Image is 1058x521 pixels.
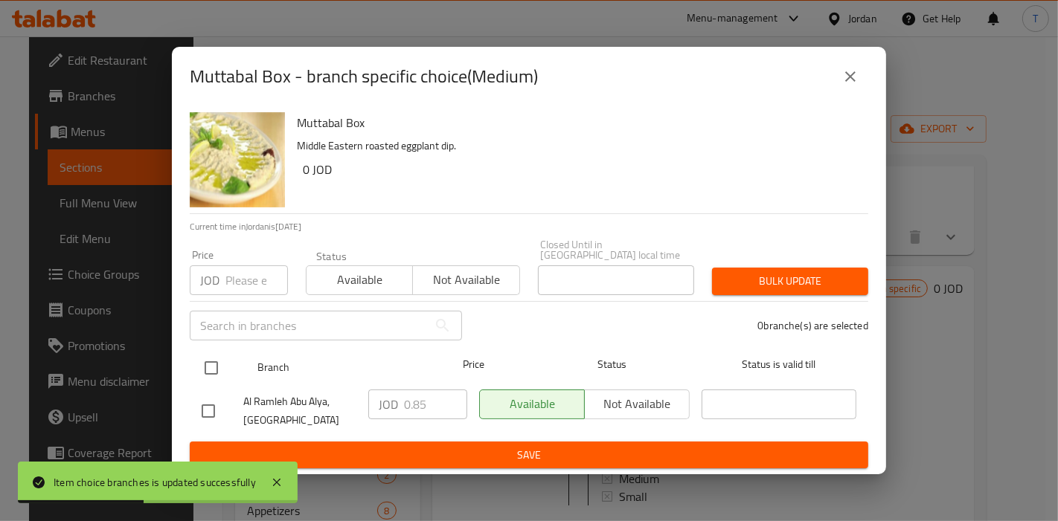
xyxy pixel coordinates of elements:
[419,269,513,291] span: Not available
[190,112,285,207] img: Muttabal Box
[243,392,356,430] span: Al Ramleh Abu Alya, [GEOGRAPHIC_DATA]
[424,355,523,374] span: Price
[303,159,856,180] h6: 0 JOD
[54,474,256,491] div: Item choice branches is updated successfully
[702,355,856,374] span: Status is valid till
[190,65,538,88] h2: Muttabal Box - branch specific choice(Medium)
[306,265,413,295] button: Available
[412,265,519,295] button: Not available
[200,271,219,289] p: JOD
[379,395,398,413] p: JOD
[190,311,428,340] input: Search in branches
[297,112,856,133] h6: Muttabal Box
[297,137,856,155] p: Middle Eastern roasted eggplant dip.
[757,318,868,333] p: 0 branche(s) are selected
[312,269,407,291] span: Available
[190,441,868,469] button: Save
[190,220,868,233] p: Current time in Jordan is [DATE]
[202,446,856,465] span: Save
[404,389,467,419] input: Please enter price
[712,268,868,295] button: Bulk update
[833,59,868,94] button: close
[257,358,412,377] span: Branch
[724,272,856,291] span: Bulk update
[225,265,288,295] input: Please enter price
[535,355,690,374] span: Status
